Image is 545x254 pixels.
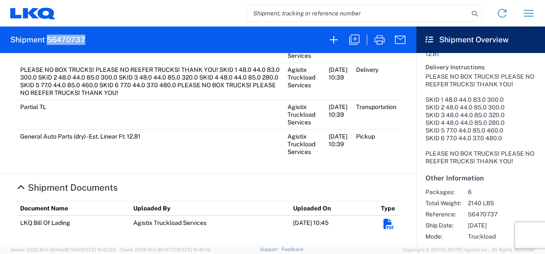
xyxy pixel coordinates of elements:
span: Mode: [425,233,461,240]
td: PLEASE NO BOX TRUCKS! PLEASE NO REEFER TRUCKS! THANK YOU! SKID 1 48.0 44.0 83.0 300.0 SKID 2 48.0... [17,62,284,100]
td: Agistix Truckload Services [130,216,290,233]
th: Uploaded By [130,201,290,216]
span: Ship Date: [425,222,461,229]
span: Client: 2025.16.0-8fc0770 [120,247,210,252]
td: Agistix Truckload Services [284,100,326,129]
header: Shipment Overview [416,27,545,53]
td: Agistix Truckload Services [284,129,326,159]
span: 56470737 [468,210,541,218]
span: 6 [468,188,541,196]
span: Total Weight: [425,199,461,207]
td: [DATE] 10:39 [326,129,353,159]
span: Agistix Truckload Services [468,244,541,251]
span: 2140 LBS [468,199,541,207]
span: Reference: [425,210,461,218]
th: Type [378,201,399,216]
h5: Other Information [425,174,536,182]
td: [DATE] 10:39 [326,100,353,129]
td: Transportation [353,100,399,129]
td: Agistix Truckload Services [284,62,326,100]
div: PLEASE NO BOX TRUCKS! PLEASE NO REEFER TRUCKS! THANK YOU! SKID 1 48.0 44.0 83.0 300.0 SKID 2 48.0... [425,73,536,165]
a: Hide Details [17,182,118,193]
input: Shipment, tracking or reference number [247,5,469,21]
td: [DATE] 10:45 [290,216,378,233]
span: Copyright © [DATE]-[DATE] Agistix Inc., All Rights Reserved [403,246,535,254]
th: Uploaded On [290,201,378,216]
span: Truckload [468,233,541,240]
table: Shipment Notes [17,11,399,159]
td: Partial TL [17,100,284,129]
a: Feedback [281,247,303,252]
span: Server: 2025.16.0-9544af67660 [10,247,116,252]
h2: Shipment 56470737 [10,35,85,45]
td: LKQ Bill Of Lading [17,216,130,233]
td: General Auto Parts (dry) - Est. Linear Ft: 12.81 [17,129,284,159]
table: Shipment Documents [17,201,399,233]
td: [DATE] 10:39 [326,62,353,100]
em: Download [383,219,394,230]
td: Pickup [353,129,399,159]
span: [DATE] 10:42:29 [81,247,116,252]
span: [DATE] 10:40:19 [177,247,210,252]
span: Creator: [425,244,461,251]
h6: Delivery Instructions [425,64,536,71]
td: Delivery [353,62,399,100]
span: Packages: [425,188,461,196]
span: [DATE] [468,222,541,229]
th: Document Name [17,201,130,216]
a: Support [260,247,281,252]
